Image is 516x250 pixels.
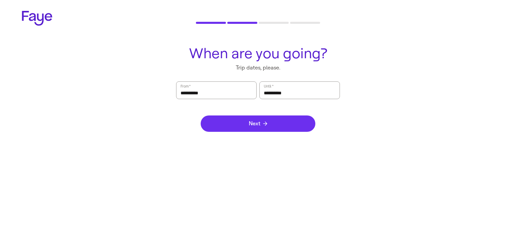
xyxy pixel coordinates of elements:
button: Next [201,115,315,132]
p: Trip dates, please. [172,64,344,72]
h1: When are you going? [172,46,344,61]
span: Next [249,121,267,126]
label: Until [263,83,274,90]
label: From [180,83,191,90]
